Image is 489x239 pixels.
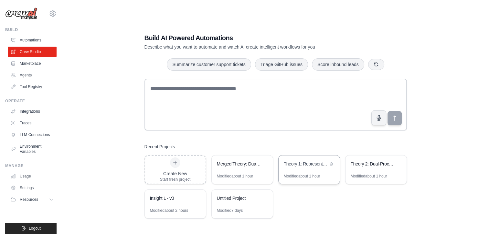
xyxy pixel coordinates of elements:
[457,208,489,239] iframe: Chat Widget
[8,118,57,128] a: Traces
[160,177,191,182] div: Start fresh project
[167,58,251,71] button: Summarize customer support tickets
[255,58,308,71] button: Triage GitHub issues
[8,35,57,45] a: Automations
[5,98,57,104] div: Operate
[5,7,37,20] img: Logo
[144,33,362,42] h1: Build AI Powered Automations
[8,47,57,57] a: Crew Studio
[160,170,191,177] div: Create New
[20,197,38,202] span: Resources
[29,226,41,231] span: Logout
[5,163,57,168] div: Manage
[368,59,384,70] button: Get new suggestions
[144,44,362,50] p: Describe what you want to automate and watch AI create intelligent workflows for you
[8,82,57,92] a: Tool Registry
[5,223,57,234] button: Logout
[371,110,386,125] button: Click to speak your automation idea
[312,58,364,71] button: Score inbound leads
[150,195,194,201] div: Insight L - v0
[8,106,57,117] a: Integrations
[8,194,57,205] button: Resources
[284,161,328,167] div: Theory 1: Representational Change
[284,174,320,179] div: Modified about 1 hour
[328,161,335,167] button: Delete project
[351,161,395,167] div: Theory 2: Dual-Process
[8,183,57,193] a: Settings
[150,208,188,213] div: Modified about 2 hours
[217,174,253,179] div: Modified about 1 hour
[8,130,57,140] a: LLM Connections
[144,143,175,150] h3: Recent Projects
[8,141,57,157] a: Environment Variables
[217,195,261,201] div: Untitled Project
[217,161,261,167] div: Merged Theory: Dual-Process Representational Insight (DPRI)
[8,70,57,80] a: Agents
[8,171,57,181] a: Usage
[217,208,243,213] div: Modified 7 days
[8,58,57,69] a: Marketplace
[5,27,57,32] div: Build
[351,174,387,179] div: Modified about 1 hour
